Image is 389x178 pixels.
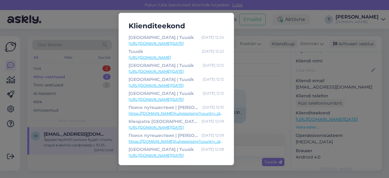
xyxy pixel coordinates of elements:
div: [GEOGRAPHIC_DATA] | Tuusik [129,34,194,41]
a: [URL][DOMAIN_NAME][DATE] [129,125,224,130]
div: Tuusik [129,48,143,55]
div: [DATE] 12:24 [201,34,224,41]
div: [GEOGRAPHIC_DATA] | Tuusik [129,146,194,153]
a: [URL][DOMAIN_NAME][DATE] [129,83,224,88]
div: [DATE] 12:12 [203,76,224,83]
h5: Klienditeekond [124,20,229,32]
div: Поиск путешествия | [PERSON_NAME] [129,132,199,139]
a: [URL][DOMAIN_NAME][DATE] [129,153,224,158]
div: Поиск путешествия | [PERSON_NAME] [129,104,200,111]
a: https://[DOMAIN_NAME]/ru/reisiotsing?country_id=10&after=[DATE]&departure_id=1&nights=2&before=4&... [129,111,224,116]
div: [DATE] 12:22 [202,48,224,55]
a: [URL][DOMAIN_NAME][DATE] [129,41,224,46]
div: [GEOGRAPHIC_DATA] | Tuusik [129,62,194,69]
a: [URL][DOMAIN_NAME][DATE] [129,97,224,102]
a: [URL][DOMAIN_NAME] [129,55,224,60]
div: [DATE] 12:08 [201,146,224,153]
div: [DATE] 12:10 [202,104,224,111]
div: [DATE] 12:12 [203,62,224,69]
div: [GEOGRAPHIC_DATA] | Tuusik [129,76,194,83]
div: [DATE] 12:09 [201,132,224,139]
div: Kleopatra [GEOGRAPHIC_DATA] | Tuusik [129,118,199,125]
a: https://[DOMAIN_NAME]/ru/reisiotsing?country_id=10&after=[DATE]&departure_id=1&nights=2&before=4&... [129,139,224,144]
div: [DATE] 12:09 [201,118,224,125]
div: [DATE] 12:12 [203,90,224,97]
div: [GEOGRAPHIC_DATA] | Tuusik [129,90,194,97]
a: [URL][DOMAIN_NAME][DATE] [129,69,224,74]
